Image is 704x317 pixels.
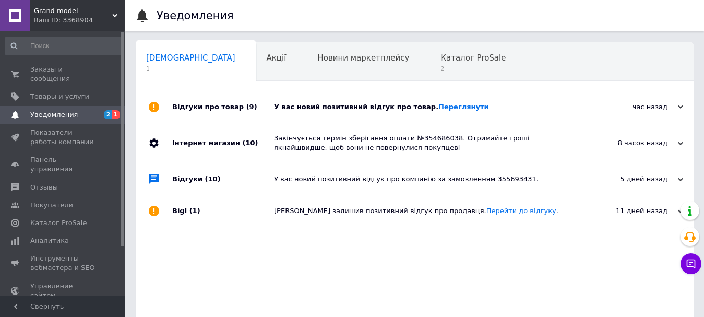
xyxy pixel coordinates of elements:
span: Каталог ProSale [440,53,506,63]
span: Новини маркетплейсу [317,53,409,63]
span: (10) [205,175,221,183]
div: Відгуки [172,163,274,195]
span: Показатели работы компании [30,128,97,147]
span: (10) [242,139,258,147]
span: Уведомления [30,110,78,120]
span: (1) [189,207,200,215]
div: Закінчується термін зберігання оплати №354686038. Отримайте гроші якнайшвидше, щоб вони не поверн... [274,134,579,152]
div: У вас новий позитивний відгук про товар. [274,102,579,112]
button: Чат с покупателем [681,253,701,274]
span: 2 [440,65,506,73]
span: Товары и услуги [30,92,89,101]
a: Перейти до відгуку [486,207,556,215]
span: [DEMOGRAPHIC_DATA] [146,53,235,63]
span: Grand model [34,6,112,16]
span: Покупатели [30,201,73,210]
input: Поиск [5,37,123,55]
div: Bigl [172,195,274,227]
div: 11 дней назад [579,206,683,216]
div: Інтернет магазин [172,123,274,163]
div: Відгуки про товар [172,91,274,123]
span: Отзывы [30,183,58,192]
div: 8 часов назад [579,138,683,148]
span: 1 [146,65,235,73]
div: час назад [579,102,683,112]
div: 5 дней назад [579,174,683,184]
span: Управление сайтом [30,281,97,300]
span: (9) [246,103,257,111]
span: 1 [112,110,120,119]
h1: Уведомления [157,9,234,22]
span: Каталог ProSale [30,218,87,228]
span: Панель управления [30,155,97,174]
span: 2 [104,110,112,119]
div: Ваш ID: 3368904 [34,16,125,25]
a: Переглянути [438,103,489,111]
span: Инструменты вебмастера и SEO [30,254,97,273]
div: [PERSON_NAME] залишив позитивний відгук про продавця. . [274,206,579,216]
span: Заказы и сообщения [30,65,97,84]
span: Аналитика [30,236,69,245]
div: У вас новий позитивний відгук про компанію за замовленням 355693431. [274,174,579,184]
span: Акції [267,53,287,63]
